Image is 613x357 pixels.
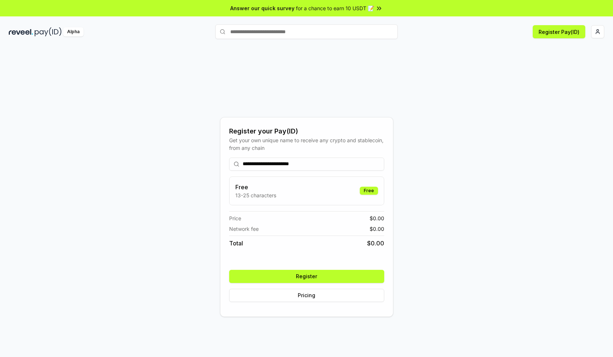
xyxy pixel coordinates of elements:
img: pay_id [35,27,62,36]
span: Answer our quick survey [230,4,294,12]
div: Free [360,187,378,195]
span: Network fee [229,225,259,233]
span: $ 0.00 [367,239,384,248]
div: Alpha [63,27,84,36]
button: Register [229,270,384,283]
p: 13-25 characters [235,191,276,199]
button: Pricing [229,289,384,302]
button: Register Pay(ID) [533,25,585,38]
h3: Free [235,183,276,191]
span: for a chance to earn 10 USDT 📝 [296,4,374,12]
span: Price [229,214,241,222]
img: reveel_dark [9,27,33,36]
span: Total [229,239,243,248]
span: $ 0.00 [370,225,384,233]
div: Register your Pay(ID) [229,126,384,136]
div: Get your own unique name to receive any crypto and stablecoin, from any chain [229,136,384,152]
span: $ 0.00 [370,214,384,222]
